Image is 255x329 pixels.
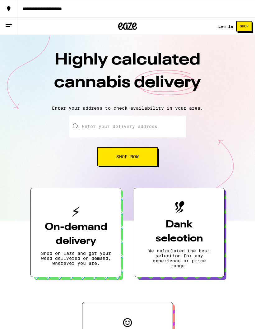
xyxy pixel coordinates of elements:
button: Shop [236,21,252,31]
h3: Dank selection [144,218,214,246]
span: Shop [240,25,248,28]
button: Dank selectionWe calculated the best selection for any experience or price range. [134,188,225,277]
h3: On-demand delivery [41,220,111,248]
p: Enter your address to check availability in your area. [6,106,249,111]
h1: Highly calculated cannabis delivery [19,49,236,101]
p: We calculated the best selection for any experience or price range. [144,248,214,268]
span: Shop Now [116,155,139,159]
a: Shop [233,21,255,31]
button: Shop Now [97,147,158,166]
button: On-demand deliveryShop on Eaze and get your weed delivered on demand, wherever you are. [30,188,121,277]
input: Enter your delivery address [69,116,186,137]
a: Log In [218,24,233,28]
p: Shop on Eaze and get your weed delivered on demand, wherever you are. [41,251,111,266]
